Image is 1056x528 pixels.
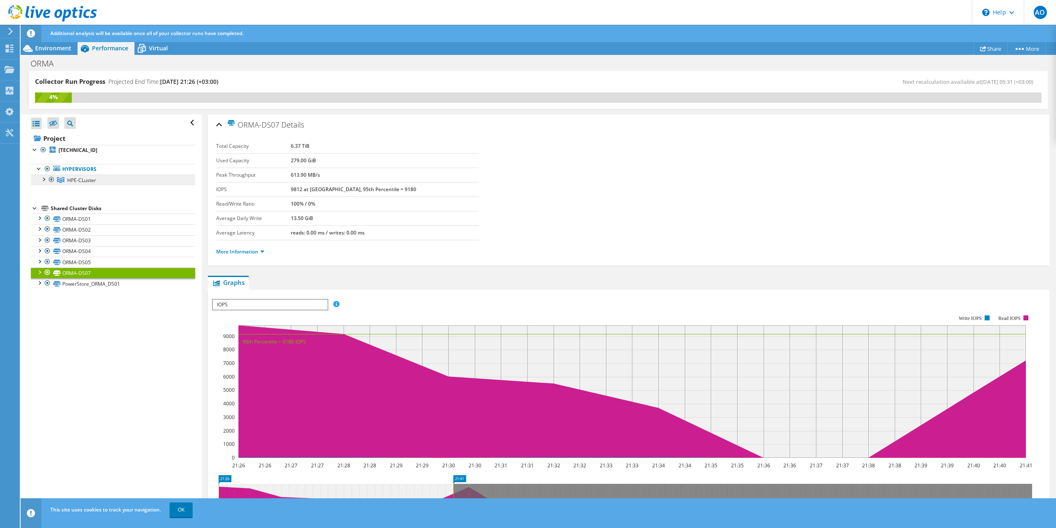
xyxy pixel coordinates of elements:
[903,78,1037,85] span: Next recalculation available at
[170,502,193,517] a: OK
[223,360,235,367] text: 7000
[291,157,316,164] b: 279.00 GiB
[31,164,195,175] a: Hypervisors
[216,248,264,255] a: More Information
[810,462,823,469] text: 21:37
[51,204,195,213] div: Shared Cluster Disks
[982,9,990,16] svg: \n
[626,462,639,469] text: 21:33
[993,462,1006,469] text: 21:40
[959,315,982,321] text: Write IOPS
[216,229,291,237] label: Average Latency
[223,427,235,434] text: 2000
[889,462,901,469] text: 21:38
[216,185,291,194] label: IOPS
[291,142,309,149] b: 6.37 TiB
[573,462,586,469] text: 21:32
[285,462,297,469] text: 21:27
[223,386,235,393] text: 5000
[600,462,613,469] text: 21:33
[223,333,235,340] text: 9000
[232,462,245,469] text: 21:26
[59,147,97,154] b: [TECHNICAL_ID]
[973,42,1008,55] a: Share
[783,462,796,469] text: 21:36
[212,278,245,286] span: Graphs
[259,462,271,469] text: 21:26
[281,120,304,130] span: Details
[31,145,195,156] a: [TECHNICAL_ID]
[363,462,376,469] text: 21:28
[1034,6,1047,19] span: AO
[31,268,195,278] a: ORMA-DS07
[50,506,161,513] span: This site uses cookies to track your navigation.
[442,462,455,469] text: 21:30
[149,44,168,52] span: Virtual
[291,200,315,207] b: 100% / 0%
[757,462,770,469] text: 21:36
[108,77,218,86] h4: Projected End Time:
[999,315,1021,321] text: Read IOPS
[547,462,560,469] text: 21:32
[223,400,235,407] text: 4000
[223,414,235,421] text: 3000
[1007,42,1046,55] a: More
[31,278,195,289] a: PowerStore_ORMA_DS01
[243,338,306,345] text: 95th Percentile = 9180 IOPS
[232,454,235,461] text: 0
[223,440,235,447] text: 1000
[705,462,717,469] text: 21:35
[27,59,66,68] h1: ORMA
[216,156,291,165] label: Used Capacity
[679,462,691,469] text: 21:34
[160,78,218,85] span: [DATE] 21:26 (+03:00)
[31,246,195,257] a: ORMA-DS04
[213,300,327,310] span: IOPS
[862,462,875,469] text: 21:38
[416,462,429,469] text: 21:29
[31,175,195,185] a: HPE-CLuster
[67,177,96,184] span: HPE-CLuster
[35,92,72,102] div: 4%
[31,132,195,145] a: Project
[495,462,507,469] text: 21:31
[31,235,195,246] a: ORMA-DS03
[291,171,320,178] b: 613.90 MB/s
[291,186,416,193] b: 9812 at [GEOGRAPHIC_DATA], 95th Percentile = 9180
[223,346,235,353] text: 8000
[216,200,291,208] label: Read/Write Ratio
[216,142,291,150] label: Total Capacity
[652,462,665,469] text: 21:34
[967,462,980,469] text: 21:40
[469,462,481,469] text: 21:30
[521,462,534,469] text: 21:31
[337,462,350,469] text: 21:28
[915,462,927,469] text: 21:39
[941,462,954,469] text: 21:39
[227,120,279,129] span: ORMA-DS07
[92,44,128,52] span: Performance
[311,462,324,469] text: 21:27
[223,373,235,380] text: 6000
[291,229,365,236] b: reads: 0.00 ms / writes: 0.00 ms
[31,224,195,235] a: ORMA-DS02
[216,171,291,179] label: Peak Throughput
[731,462,744,469] text: 21:35
[50,30,243,37] span: Additional analysis will be available once all of your collector runs have completed.
[31,257,195,268] a: ORMA-DS05
[836,462,849,469] text: 21:37
[216,214,291,223] label: Average Daily Write
[981,78,1033,85] span: [DATE] 05:31 (+03:00)
[390,462,403,469] text: 21:29
[35,44,71,52] span: Environment
[1020,462,1032,469] text: 21:41
[31,213,195,224] a: ORMA-DS01
[291,215,313,222] b: 13.50 GiB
